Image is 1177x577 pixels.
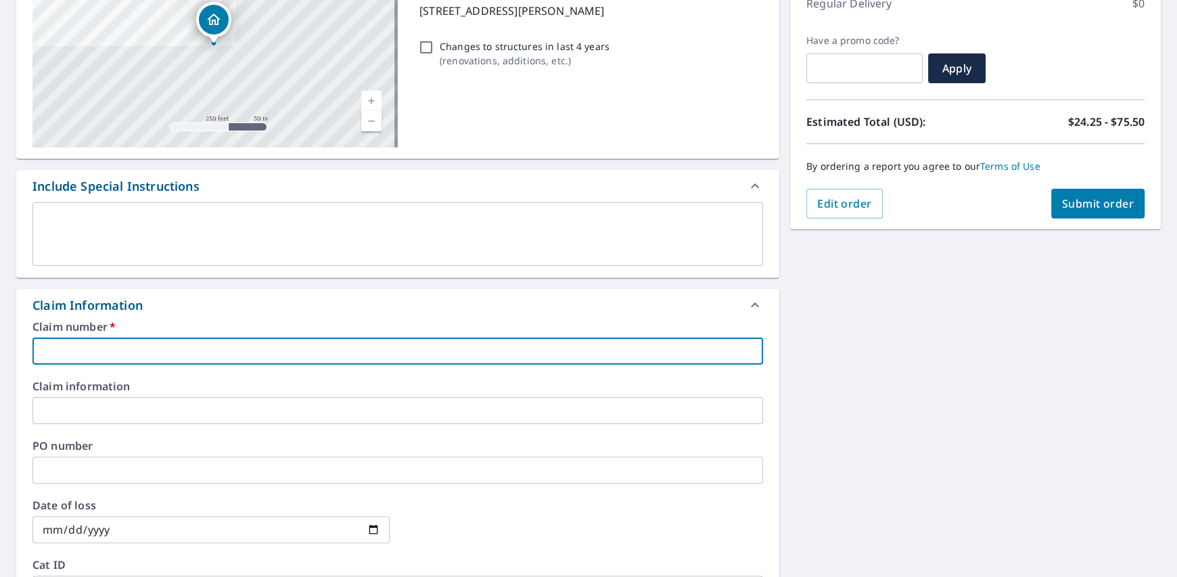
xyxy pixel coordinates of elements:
[361,91,382,111] a: Current Level 17, Zoom In
[361,111,382,131] a: Current Level 17, Zoom Out
[928,53,986,83] button: Apply
[1068,114,1145,130] p: $24.25 - $75.50
[419,3,758,19] p: [STREET_ADDRESS][PERSON_NAME]
[980,160,1040,172] a: Terms of Use
[806,160,1145,172] p: By ordering a report you agree to our
[939,61,975,76] span: Apply
[440,53,609,68] p: ( renovations, additions, etc. )
[806,34,923,47] label: Have a promo code?
[16,170,779,202] div: Include Special Instructions
[196,2,231,44] div: Dropped pin, building 1, Residential property, 302 NW Kline St Ankeny, IA 50023
[1051,189,1145,218] button: Submit order
[817,196,872,211] span: Edit order
[32,381,763,392] label: Claim information
[32,559,763,570] label: Cat ID
[440,39,609,53] p: Changes to structures in last 4 years
[806,114,975,130] p: Estimated Total (USD):
[1062,196,1134,211] span: Submit order
[32,440,763,451] label: PO number
[16,289,779,321] div: Claim Information
[806,189,883,218] button: Edit order
[32,296,143,315] div: Claim Information
[32,321,763,332] label: Claim number
[32,177,200,195] div: Include Special Instructions
[32,500,390,511] label: Date of loss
